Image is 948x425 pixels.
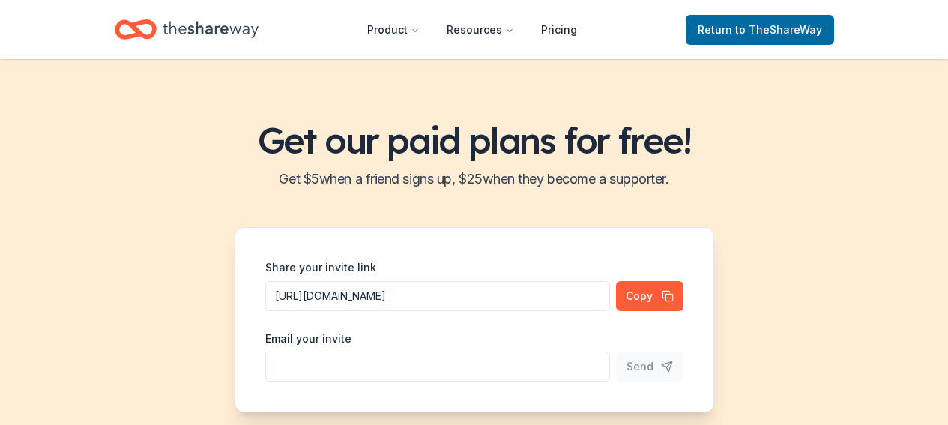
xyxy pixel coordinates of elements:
span: Return [698,21,822,39]
span: to TheShareWay [735,23,822,36]
label: Email your invite [265,331,351,346]
button: Product [355,15,432,45]
a: Returnto TheShareWay [686,15,834,45]
label: Share your invite link [265,260,376,275]
button: Copy [616,281,683,311]
h1: Get our paid plans for free! [18,119,930,161]
a: Home [115,12,259,47]
button: Resources [435,15,526,45]
a: Pricing [529,15,589,45]
h2: Get $ 5 when a friend signs up, $ 25 when they become a supporter. [18,167,930,191]
nav: Main [355,12,589,47]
